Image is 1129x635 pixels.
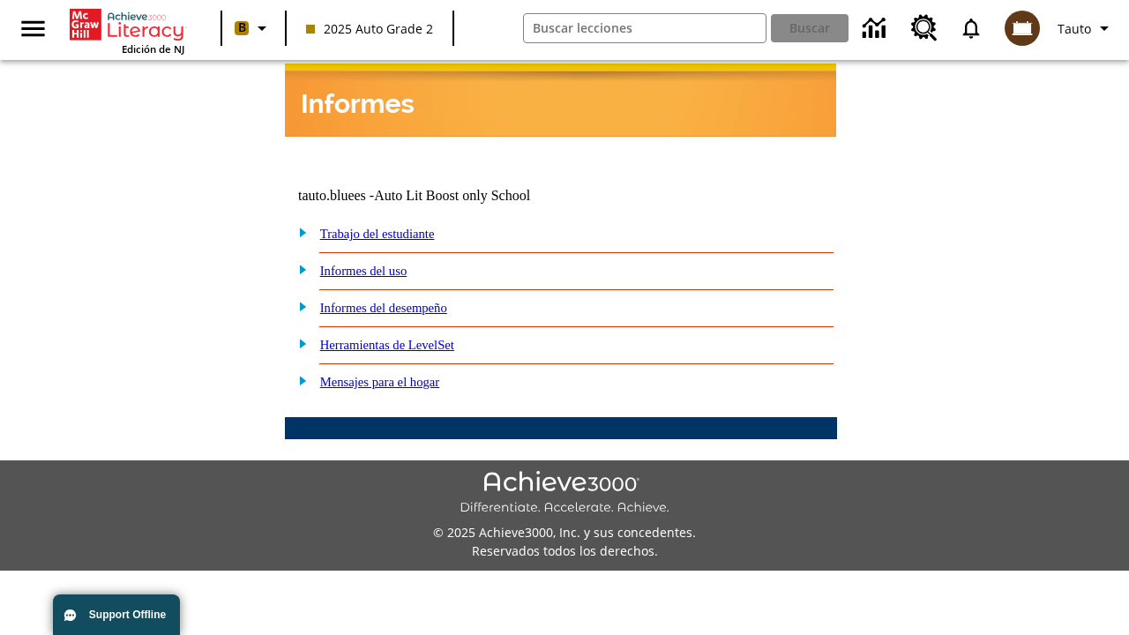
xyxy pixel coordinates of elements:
a: Informes del uso [320,264,407,278]
a: Centro de información [852,4,901,53]
img: header [285,63,836,137]
img: Achieve3000 Differentiate Accelerate Achieve [460,471,669,516]
a: Herramientas de LevelSet [320,338,454,352]
img: plus.gif [289,224,308,240]
span: B [238,17,246,39]
button: Abrir el menú lateral [7,3,59,55]
span: Edición de NJ [122,42,184,56]
button: Escoja un nuevo avatar [994,5,1050,51]
img: avatar image [1005,11,1040,46]
nobr: Auto Lit Boost only School [374,188,530,203]
button: Boost El color de la clase es anaranjado claro. Cambiar el color de la clase. [228,12,280,44]
img: plus.gif [289,372,308,388]
img: plus.gif [289,261,308,277]
a: Trabajo del estudiante [320,227,435,241]
div: Portada [70,5,184,56]
td: tauto.bluees - [298,188,623,204]
img: plus.gif [289,298,308,314]
span: Support Offline [89,609,166,621]
input: Buscar campo [524,14,766,42]
a: Notificaciones [948,5,994,51]
button: Perfil/Configuración [1050,12,1122,44]
a: Informes del desempeño [320,301,447,315]
a: Mensajes para el hogar [320,375,440,389]
span: Tauto [1058,19,1091,38]
img: plus.gif [289,335,308,351]
a: Centro de recursos, Se abrirá en una pestaña nueva. [901,4,948,52]
button: Support Offline [53,594,180,635]
span: 2025 Auto Grade 2 [306,19,433,38]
